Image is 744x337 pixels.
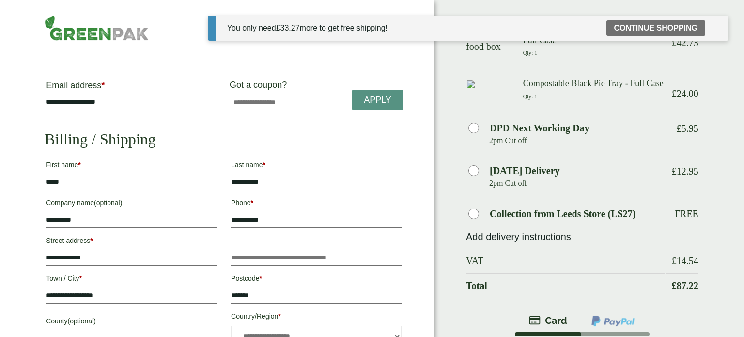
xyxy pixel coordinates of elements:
[259,274,262,282] abbr: required
[490,123,589,133] label: DPD Next Working Day
[672,256,698,266] bdi: 14.54
[677,123,698,134] bdi: 5.95
[276,24,300,32] span: 33.27
[46,314,217,331] label: County
[46,234,217,250] label: Street address
[46,81,217,95] label: Email address
[231,158,402,175] label: Last name
[45,16,149,41] img: GreenPak Supplies
[672,280,677,291] span: £
[78,161,80,169] abbr: required
[79,274,82,282] abbr: required
[276,24,280,32] span: £
[490,209,635,219] label: Collection from Leeds Store (LS27)
[466,273,665,297] th: Total
[251,199,253,207] abbr: required
[46,196,217,212] label: Company name
[677,123,682,134] span: £
[231,196,402,212] label: Phone
[529,315,567,326] img: stripe.png
[101,80,105,90] abbr: required
[45,130,403,148] h2: Billing / Shipping
[489,133,665,148] p: 2pm Cut off
[352,90,403,111] a: Apply
[675,208,698,220] p: Free
[364,95,391,106] span: Apply
[672,88,677,99] span: £
[672,166,698,177] bdi: 12.95
[231,309,402,326] label: Country/Region
[672,256,677,266] span: £
[90,237,93,244] abbr: required
[230,80,291,95] label: Got a coupon?
[278,312,280,320] abbr: required
[523,79,665,89] h3: Compostable Black Pie Tray - Full Case
[672,280,698,291] bdi: 87.22
[466,249,665,273] th: VAT
[672,88,698,99] bdi: 24.00
[489,176,665,191] p: 2pm Cut off
[263,161,265,169] abbr: required
[94,199,122,207] span: (optional)
[46,158,217,175] label: First name
[231,272,402,288] label: Postcode
[68,317,96,325] span: (optional)
[590,315,635,327] img: ppcp-gateway.png
[227,22,387,34] div: You only need more to get free shipping!
[523,50,537,56] small: Qty: 1
[523,94,537,100] small: Qty: 1
[490,166,560,176] label: [DATE] Delivery
[466,231,571,242] a: Add delivery instructions
[606,20,705,36] a: Continue shopping
[46,272,217,288] label: Town / City
[672,166,677,177] span: £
